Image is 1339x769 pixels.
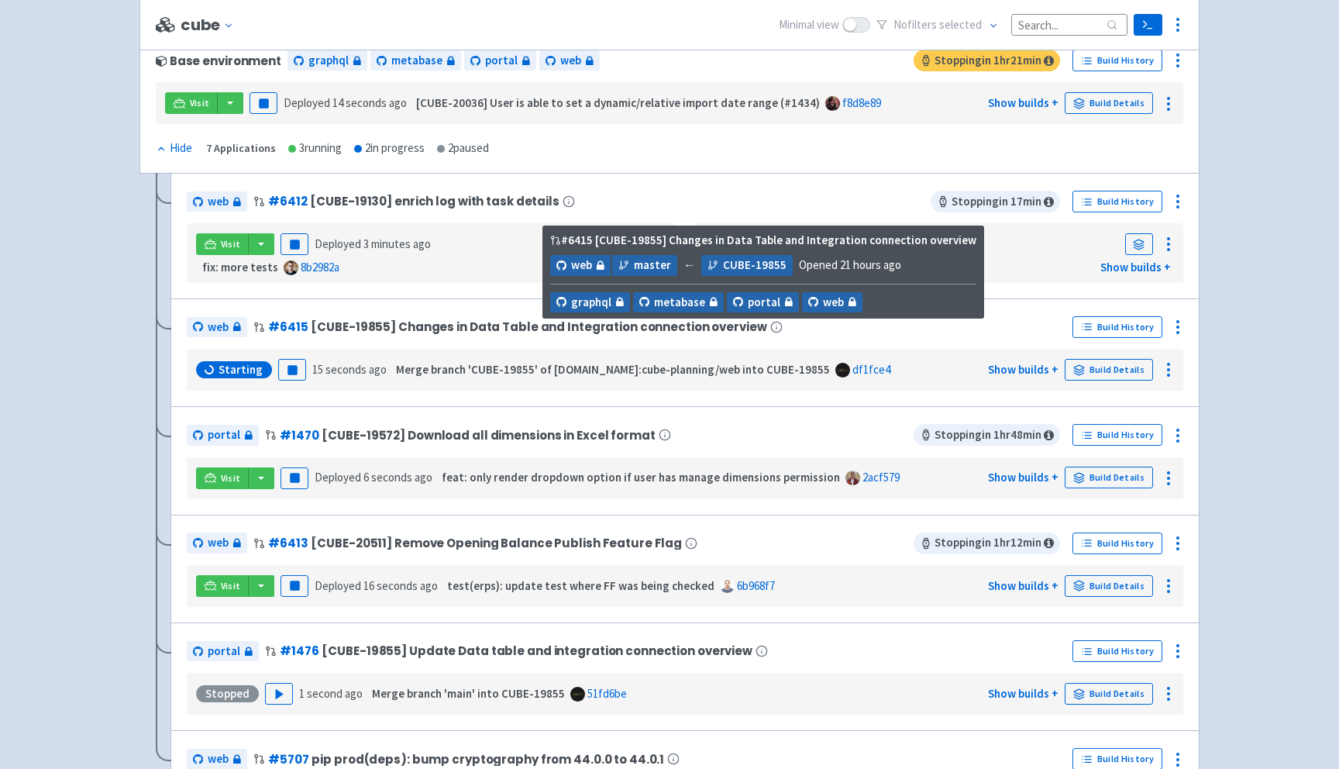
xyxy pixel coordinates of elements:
button: Hide [156,140,194,157]
strong: feat: only render dropdown option if user has manage dimensions permission [442,470,840,485]
span: Deployed [315,236,431,251]
strong: [CUBE-20036] User is able to set a dynamic/relative import date range (#1434) [416,95,820,110]
span: web [208,319,229,336]
span: web [560,52,581,70]
a: Build Details [1065,467,1153,488]
button: cube [181,16,240,34]
a: Visit [196,575,249,597]
span: Stopping in 1 hr 12 min [914,533,1060,554]
a: Show builds + [988,95,1058,110]
a: web [802,292,862,313]
div: 2 paused [437,140,489,157]
a: 51fd6be [587,686,627,701]
div: 7 Applications [206,140,276,157]
div: Hide [156,140,192,157]
span: [CUBE-19855] Changes in Data Table and Integration connection overview [311,320,766,333]
div: 3 running [288,140,342,157]
button: Pause [250,92,277,114]
span: Stopping in 1 hr 21 min [914,50,1060,71]
button: Play [265,683,293,705]
a: portal [464,50,536,71]
a: portal [727,292,799,313]
a: Show builds + [988,578,1058,593]
a: portal [187,425,259,446]
a: Build Details [1065,359,1153,381]
span: [CUBE-19572] Download all dimensions in Excel format [322,429,655,442]
span: No filter s [893,16,982,34]
time: 21 hours ago [840,257,901,272]
span: Visit [221,472,241,485]
a: Build History [1072,316,1162,338]
button: Pause [281,233,308,255]
div: Base environment [156,54,281,67]
span: Minimal view [779,16,839,34]
span: graphql [308,52,349,70]
span: web [208,534,229,552]
a: #5707 [268,751,308,767]
a: Visit [196,233,249,255]
a: Build History [1072,191,1162,212]
a: f8d8e89 [842,95,881,110]
time: 3 minutes ago [363,236,431,251]
a: Show builds + [988,362,1058,377]
div: « [683,223,688,283]
a: metabase [633,292,724,313]
span: selected [939,17,982,32]
span: Visit [221,580,241,592]
span: portal [208,643,240,660]
a: Build Details [1065,92,1153,114]
span: portal [485,52,518,70]
input: Search... [1011,14,1127,35]
span: [CUBE-20511] Remove Opening Balance Publish Feature Flag [311,536,682,550]
span: metabase [391,52,442,70]
a: Show builds + [988,686,1058,701]
span: graphql [571,294,611,312]
time: 15 seconds ago [312,362,387,377]
a: Show builds + [988,470,1058,485]
a: Visit [165,92,218,114]
span: Starting [219,362,263,378]
span: web [208,193,229,211]
time: 1 second ago [299,686,363,701]
a: master [612,255,677,276]
a: Terminal [1134,14,1162,36]
div: # 6415 [CUBE-19855] Changes in Data Table and Integration connection overview [550,232,976,250]
span: ← [683,257,695,274]
span: Opened [799,257,901,272]
span: Visit [190,97,210,109]
span: metabase [654,294,705,312]
button: Pause [281,467,308,489]
a: 6b968f7 [737,578,775,593]
a: #6413 [268,535,308,551]
strong: Merge branch 'main' into CUBE-19855 [372,686,565,701]
a: df1fce4 [852,362,890,377]
time: 6 seconds ago [363,470,432,485]
a: Build History [1072,533,1162,554]
span: [CUBE-19855] Update Data table and integration connection overview [322,644,752,657]
span: web [208,750,229,768]
a: Visit [196,467,249,489]
button: Pause [281,575,308,597]
a: web [187,191,247,212]
span: Deployed [315,578,438,593]
div: Stopped [196,685,259,702]
button: Pause [278,359,306,381]
strong: Merge branch 'CUBE-19855' of [DOMAIN_NAME]:cube-planning/web into CUBE-19855 [396,362,830,377]
a: CUBE-19855 [701,255,793,276]
a: web [539,50,600,71]
span: web [823,294,844,312]
span: CUBE-19855 [723,257,787,274]
span: Deployed [284,95,407,110]
a: web [550,255,611,276]
a: #1476 [280,643,318,659]
a: Build Details [1065,683,1153,705]
a: 2acf579 [862,470,900,485]
a: web [187,533,247,553]
a: #6412 [268,193,307,209]
a: Build History [1072,640,1162,662]
span: master [634,257,671,274]
span: Deployed [315,470,432,485]
a: Build Details [1065,575,1153,597]
time: 14 seconds ago [332,95,407,110]
span: Visit [221,238,241,250]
